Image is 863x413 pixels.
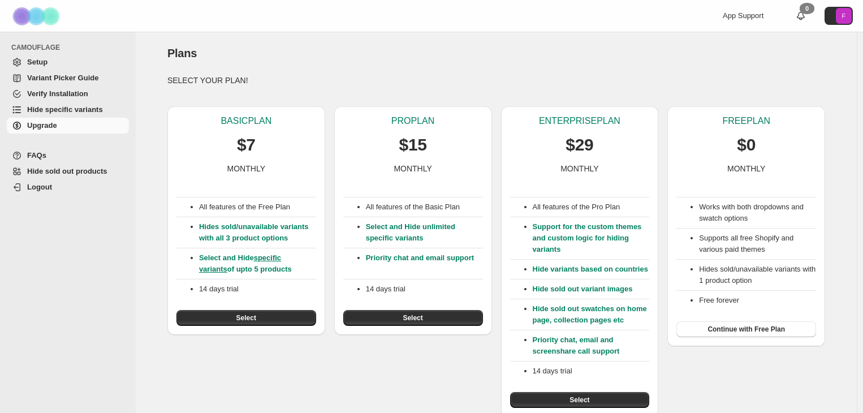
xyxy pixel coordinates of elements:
[27,121,57,130] span: Upgrade
[699,233,816,255] li: Supports all free Shopify and various paid themes
[199,283,316,295] p: 14 days trial
[27,167,107,175] span: Hide sold out products
[9,1,66,32] img: Camouflage
[199,252,316,275] p: Select and Hide of upto 5 products
[167,75,825,86] p: SELECT YOUR PLAN!
[510,392,650,408] button: Select
[7,102,129,118] a: Hide specific variants
[676,321,816,337] button: Continue with Free Plan
[199,201,316,213] p: All features of the Free Plan
[533,201,650,213] p: All features of the Pro Plan
[366,283,483,295] p: 14 days trial
[227,163,265,174] p: MONTHLY
[723,11,763,20] span: App Support
[800,3,814,14] div: 0
[27,183,52,191] span: Logout
[569,395,589,405] span: Select
[7,54,129,70] a: Setup
[842,12,846,19] text: F
[27,74,98,82] span: Variant Picker Guide
[533,334,650,357] p: Priority chat, email and screenshare call support
[7,179,129,195] a: Logout
[533,365,650,377] p: 14 days trial
[221,115,271,127] p: BASIC PLAN
[403,313,422,322] span: Select
[236,313,256,322] span: Select
[7,148,129,164] a: FAQs
[533,264,650,275] p: Hide variants based on countries
[533,283,650,295] p: Hide sold out variant images
[176,310,316,326] button: Select
[27,58,48,66] span: Setup
[27,105,103,114] span: Hide specific variants
[366,201,483,213] p: All features of the Basic Plan
[27,151,46,160] span: FAQs
[399,134,427,156] p: $15
[699,264,816,286] li: Hides sold/unavailable variants with 1 product option
[722,115,770,127] p: FREE PLAN
[391,115,434,127] p: PRO PLAN
[727,163,765,174] p: MONTHLY
[825,7,853,25] button: Avatar with initials F
[7,70,129,86] a: Variant Picker Guide
[366,252,483,275] p: Priority chat and email support
[343,310,483,326] button: Select
[7,118,129,134] a: Upgrade
[27,89,88,98] span: Verify Installation
[167,47,197,59] span: Plans
[199,221,316,244] p: Hides sold/unavailable variants with all 3 product options
[699,295,816,306] li: Free forever
[707,325,785,334] span: Continue with Free Plan
[699,201,816,224] li: Works with both dropdowns and swatch options
[566,134,593,156] p: $29
[237,134,256,156] p: $7
[394,163,431,174] p: MONTHLY
[533,221,650,255] p: Support for the custom themes and custom logic for hiding variants
[737,134,756,156] p: $0
[11,43,130,52] span: CAMOUFLAGE
[836,8,852,24] span: Avatar with initials F
[795,10,806,21] a: 0
[366,221,483,244] p: Select and Hide unlimited specific variants
[7,86,129,102] a: Verify Installation
[7,164,129,179] a: Hide sold out products
[533,303,650,326] p: Hide sold out swatches on home page, collection pages etc
[560,163,598,174] p: MONTHLY
[539,115,620,127] p: ENTERPRISE PLAN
